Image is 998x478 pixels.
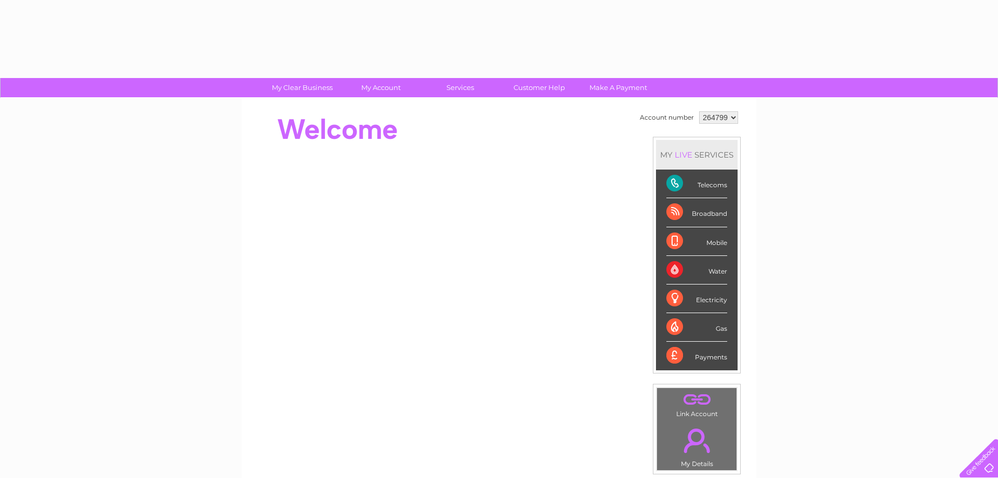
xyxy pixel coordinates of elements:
[666,313,727,342] div: Gas
[673,150,694,160] div: LIVE
[259,78,345,97] a: My Clear Business
[656,420,737,471] td: My Details
[666,256,727,285] div: Water
[637,109,697,126] td: Account number
[666,285,727,313] div: Electricity
[656,140,738,170] div: MY SERVICES
[660,391,734,409] a: .
[666,227,727,256] div: Mobile
[575,78,661,97] a: Make A Payment
[666,198,727,227] div: Broadband
[666,342,727,370] div: Payments
[496,78,582,97] a: Customer Help
[656,387,737,420] td: Link Account
[338,78,424,97] a: My Account
[666,170,727,198] div: Telecoms
[660,422,734,459] a: .
[417,78,503,97] a: Services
